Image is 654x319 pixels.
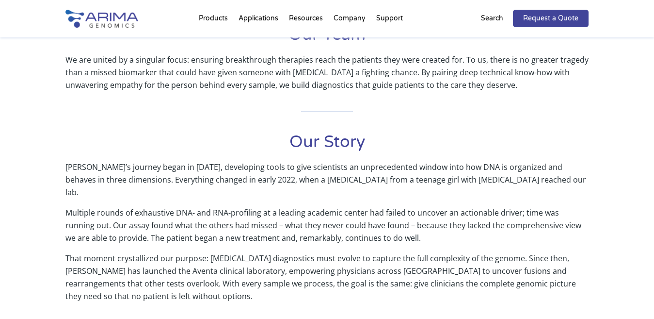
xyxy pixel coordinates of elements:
p: Multiple rounds of exhaustive DNA- and RNA-profiling at a leading academic center had failed to u... [65,206,589,252]
p: We are united by a singular focus: ensuring breakthrough therapies reach the patients they were c... [65,53,589,91]
img: Arima-Genomics-logo [65,10,138,28]
p: [PERSON_NAME]’s journey began in [DATE], developing tools to give scientists an unprecedented win... [65,161,589,206]
p: That moment crystallized our purpose: [MEDICAL_DATA] diagnostics must evolve to capture the full ... [65,252,589,310]
p: Search [481,12,503,25]
h1: Our Story [65,131,589,161]
a: Request a Quote [513,10,589,27]
h1: Our Team [65,24,589,53]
